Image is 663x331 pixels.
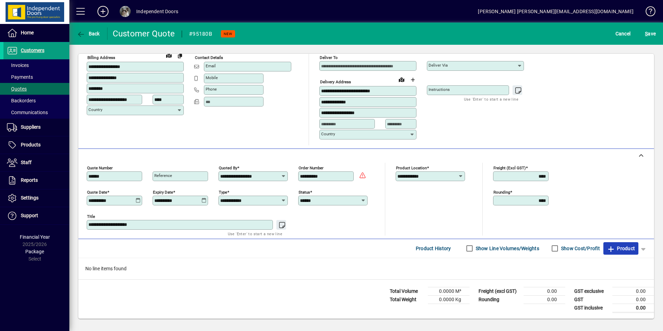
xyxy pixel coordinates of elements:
span: Suppliers [21,124,41,130]
a: Invoices [3,59,69,71]
mat-label: Mobile [206,75,218,80]
a: Products [3,136,69,154]
span: Quotes [7,86,27,92]
span: Product [607,243,635,254]
mat-label: Reference [154,173,172,178]
mat-label: Phone [206,87,217,92]
a: Backorders [3,95,69,107]
td: 0.00 [524,295,565,304]
button: Choose address [407,74,418,85]
mat-label: Rounding [493,189,510,194]
td: 0.0000 Kg [428,295,470,304]
span: NEW [224,32,232,36]
mat-label: Deliver via [429,63,448,68]
a: Support [3,207,69,224]
app-page-header-button: Back [69,27,107,40]
span: Home [21,30,34,35]
td: 0.00 [524,287,565,295]
span: Cancel [615,28,631,39]
td: Rounding [475,295,524,304]
mat-label: Deliver To [320,55,338,60]
td: GST inclusive [571,304,612,312]
td: 0.00 [612,295,654,304]
mat-label: Title [87,214,95,219]
button: Copy to Delivery address [174,50,186,61]
mat-label: Email [206,63,216,68]
mat-label: Freight (excl GST) [493,165,526,170]
mat-hint: Use 'Enter' to start a new line [464,95,518,103]
a: Knowledge Base [640,1,654,24]
span: Products [21,142,41,147]
span: Settings [21,195,38,201]
a: Home [3,24,69,42]
div: Independent Doors [136,6,178,17]
div: [PERSON_NAME] [PERSON_NAME][EMAIL_ADDRESS][DOMAIN_NAME] [478,6,634,17]
span: Support [21,213,38,218]
button: Product [603,242,638,255]
a: Payments [3,71,69,83]
button: Cancel [614,27,632,40]
span: Invoices [7,62,29,68]
a: Reports [3,172,69,189]
span: Staff [21,160,32,165]
mat-label: Expiry date [153,189,173,194]
label: Show Cost/Profit [560,245,600,252]
td: Freight (excl GST) [475,287,524,295]
span: Back [77,31,100,36]
span: Backorders [7,98,36,103]
span: S [645,31,648,36]
a: Settings [3,189,69,207]
button: Profile [114,5,136,18]
label: Show Line Volumes/Weights [474,245,539,252]
a: Quotes [3,83,69,95]
td: 0.00 [612,304,654,312]
mat-label: Country [321,131,335,136]
span: Product History [416,243,451,254]
span: Payments [7,74,33,80]
td: Total Weight [386,295,428,304]
td: Total Volume [386,287,428,295]
td: 0.0000 M³ [428,287,470,295]
div: No line items found [78,258,654,279]
mat-label: Instructions [429,87,450,92]
span: Reports [21,177,38,183]
mat-label: Order number [299,165,324,170]
a: Staff [3,154,69,171]
button: Save [643,27,657,40]
span: Financial Year [20,234,50,240]
td: GST exclusive [571,287,612,295]
mat-label: Country [88,107,102,112]
button: Add [92,5,114,18]
div: Customer Quote [113,28,175,39]
a: Suppliers [3,119,69,136]
div: #95180B [189,28,212,40]
mat-label: Quoted by [219,165,237,170]
button: Product History [413,242,454,255]
mat-label: Product location [396,165,427,170]
a: View on map [396,74,407,85]
span: Communications [7,110,48,115]
a: Communications [3,107,69,118]
span: Customers [21,48,44,53]
button: Back [75,27,102,40]
span: Package [25,249,44,254]
mat-label: Quote number [87,165,113,170]
mat-hint: Use 'Enter' to start a new line [228,230,282,238]
mat-label: Quote date [87,189,107,194]
td: GST [571,295,612,304]
td: 0.00 [612,287,654,295]
a: View on map [163,50,174,61]
mat-label: Type [219,189,227,194]
span: ave [645,28,656,39]
mat-label: Status [299,189,310,194]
